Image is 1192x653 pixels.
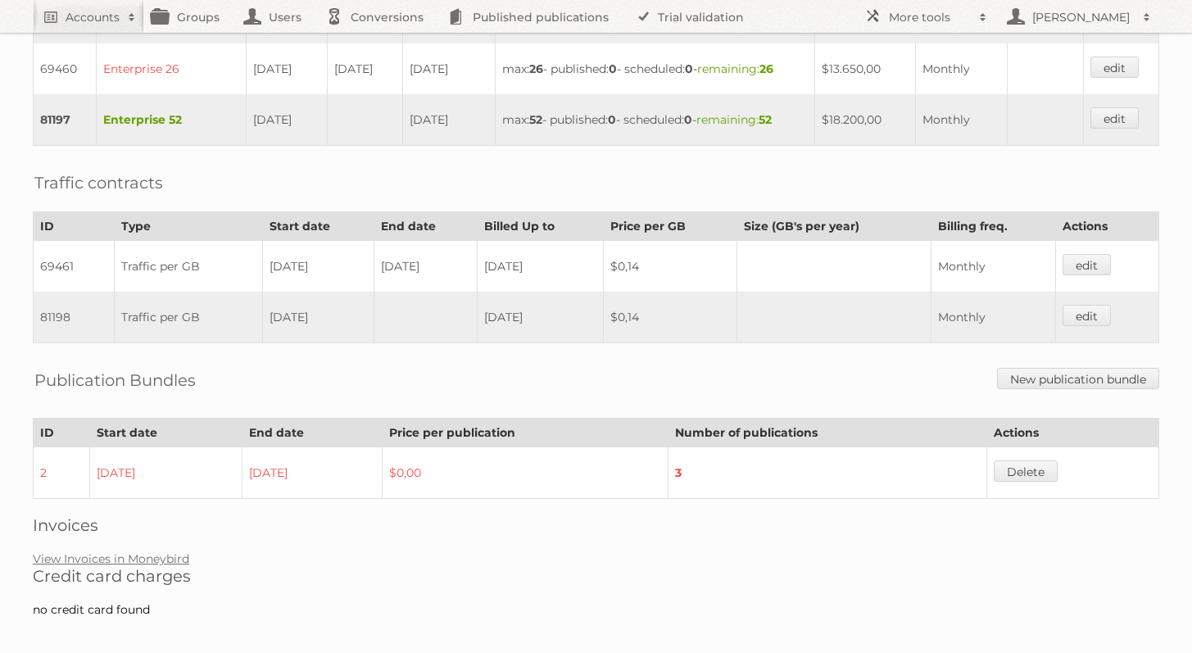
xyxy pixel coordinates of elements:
h2: Traffic contracts [34,170,163,195]
th: ID [34,212,115,241]
h2: Publication Bundles [34,368,196,392]
td: Traffic per GB [114,292,262,343]
td: [DATE] [246,43,328,94]
td: Enterprise 52 [96,94,246,146]
span: remaining: [696,112,772,127]
a: edit [1063,254,1111,275]
strong: 26 [759,61,773,76]
th: End date [374,212,478,241]
td: $18.200,00 [815,94,916,146]
td: [DATE] [374,241,478,292]
td: 69460 [34,43,97,94]
strong: 0 [608,112,616,127]
th: Actions [1056,212,1159,241]
td: Enterprise 26 [96,43,246,94]
th: Billing freq. [931,212,1056,241]
strong: 3 [675,465,682,480]
a: edit [1063,305,1111,326]
td: $13.650,00 [815,43,916,94]
td: [DATE] [328,43,403,94]
td: $0,00 [383,447,669,499]
a: New publication bundle [997,368,1159,389]
td: 69461 [34,241,115,292]
td: $0,14 [603,292,737,343]
td: Monthly [931,241,1056,292]
span: remaining: [697,61,773,76]
strong: 0 [684,112,692,127]
th: Price per GB [603,212,737,241]
td: max: - published: - scheduled: - [496,43,815,94]
td: [DATE] [242,447,382,499]
strong: 26 [529,61,543,76]
h2: Credit card charges [33,566,1159,586]
td: [DATE] [403,94,496,146]
td: [DATE] [477,241,603,292]
h2: Accounts [66,9,120,25]
h2: [PERSON_NAME] [1028,9,1135,25]
th: Type [114,212,262,241]
h2: Invoices [33,515,1159,535]
th: Billed Up to [477,212,603,241]
th: End date [242,419,382,447]
td: [DATE] [262,292,374,343]
th: Start date [90,419,242,447]
td: [DATE] [246,94,328,146]
th: ID [34,419,90,447]
td: 81198 [34,292,115,343]
strong: 0 [685,61,693,76]
strong: 52 [529,112,542,127]
h2: More tools [889,9,971,25]
th: Size (GB's per year) [737,212,931,241]
td: Traffic per GB [114,241,262,292]
td: [DATE] [262,241,374,292]
a: edit [1090,57,1139,78]
td: 81197 [34,94,97,146]
a: View Invoices in Moneybird [33,551,189,566]
th: Actions [986,419,1158,447]
td: max: - published: - scheduled: - [496,94,815,146]
td: Monthly [931,292,1056,343]
strong: 52 [759,112,772,127]
th: Price per publication [383,419,669,447]
td: [DATE] [90,447,242,499]
strong: 0 [609,61,617,76]
td: 2 [34,447,90,499]
td: $0,14 [603,241,737,292]
th: Start date [262,212,374,241]
td: Monthly [916,43,1008,94]
a: Delete [994,460,1058,482]
th: Number of publications [668,419,986,447]
a: edit [1090,107,1139,129]
td: [DATE] [403,43,496,94]
td: Monthly [916,94,1008,146]
td: [DATE] [477,292,603,343]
